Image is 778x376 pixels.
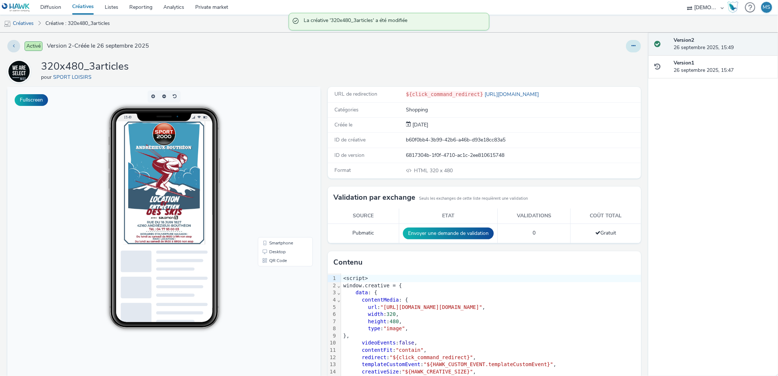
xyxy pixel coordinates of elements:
[41,74,53,81] span: pour
[497,209,570,224] th: Validations
[368,318,387,324] span: height
[674,59,694,66] strong: Version 1
[406,136,641,144] div: b60f0bb4-3b99-42b6-a46b-d93e18cc83a5
[368,325,381,331] span: type
[328,339,337,347] div: 10
[334,152,364,159] span: ID de version
[403,228,494,239] button: Envoyer une demande de validation
[390,318,399,324] span: 480
[4,20,11,27] img: mobile
[328,282,337,290] div: 2
[341,289,641,296] div: : {
[7,68,34,75] a: SPORT LOISIRS
[328,332,337,340] div: 9
[334,136,366,143] span: ID de créative
[341,311,641,318] div: : ,
[396,347,424,353] span: "contain"
[41,60,129,74] h1: 320x480_3articles
[262,154,286,158] span: Smartphone
[333,257,363,268] h3: Contenu
[341,368,641,376] div: : ,
[390,354,473,360] span: "${click_command_redirect}"
[47,42,149,50] span: Version 2 - Créée le 26 septembre 2025
[533,229,536,236] span: 0
[337,283,341,288] span: Fold line
[483,91,542,98] a: [URL][DOMAIN_NAME]
[362,354,386,360] span: redirect
[42,15,114,32] a: Créative : 320x480_3articles
[362,347,393,353] span: contentFit
[341,347,641,354] div: : ,
[341,296,641,304] div: : {
[334,91,377,97] span: URL de redirection
[406,152,641,159] div: 6817304b-1f0f-4710-ac1c-2ee810615748
[328,325,337,332] div: 8
[8,61,30,82] img: SPORT LOISIRS
[328,311,337,318] div: 6
[596,229,616,236] span: Gratuit
[341,325,641,332] div: : ,
[328,361,337,368] div: 13
[384,325,405,331] span: "image"
[116,28,124,32] span: 15:49
[362,361,421,367] span: templateCustomEvent
[341,361,641,368] div: : ,
[406,91,484,97] code: ${click_command_redirect}
[399,340,414,346] span: false
[368,304,377,310] span: url
[262,163,278,167] span: Desktop
[334,106,359,113] span: Catégories
[411,121,429,128] span: [DATE]
[328,304,337,311] div: 5
[304,17,482,26] span: La créative '320x480_3articles' a été modifiée
[252,152,304,161] li: Smartphone
[399,209,497,224] th: Etat
[727,1,738,13] img: Hawk Academy
[362,340,396,346] span: videoEvents
[423,361,553,367] span: "${HAWK_CUSTOM_EVENT.templateCustomEvent}"
[368,311,384,317] span: width
[674,37,772,52] div: 26 septembre 2025, 15:49
[341,354,641,361] div: : ,
[15,94,48,106] button: Fullscreen
[328,275,337,282] div: 1
[334,167,351,174] span: Format
[328,354,337,361] div: 12
[337,297,341,303] span: Fold line
[763,2,771,13] div: MS
[406,106,641,114] div: Shopping
[674,37,694,44] strong: Version 2
[328,224,399,243] td: Pubmatic
[252,161,304,169] li: Desktop
[53,74,95,81] a: SPORT LOISIRS
[2,3,30,12] img: undefined Logo
[419,196,528,202] small: Seuls les exchanges de cette liste requièrent une validation
[328,318,337,325] div: 7
[414,167,430,174] span: HTML
[25,41,42,51] span: Activé
[380,304,482,310] span: "[URL][DOMAIN_NAME][DOMAIN_NAME]"
[328,209,399,224] th: Source
[341,304,641,311] div: : ,
[328,368,337,376] div: 14
[386,311,396,317] span: 320
[411,121,429,129] div: Création 26 septembre 2025, 15:47
[341,318,641,325] div: : ,
[414,167,453,174] span: 320 x 480
[334,121,352,128] span: Créée le
[341,332,641,340] div: },
[362,297,399,303] span: contentMedia
[571,209,641,224] th: Coût total
[328,289,337,296] div: 3
[337,290,341,295] span: Fold line
[333,192,415,203] h3: Validation par exchange
[341,339,641,347] div: : ,
[356,290,368,295] span: data
[341,282,641,290] div: window.creative = {
[402,369,473,375] span: "${HAWK_CREATIVE_SIZE}"
[262,172,279,176] span: QR Code
[674,59,772,74] div: 26 septembre 2025, 15:47
[328,347,337,354] div: 11
[328,296,337,304] div: 4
